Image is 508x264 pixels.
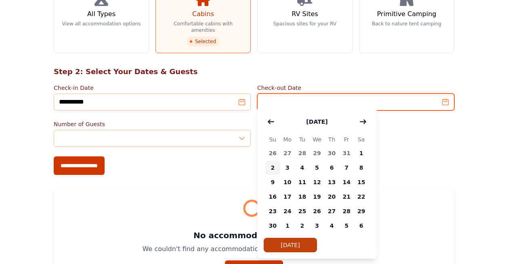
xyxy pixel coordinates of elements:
span: 7 [339,160,354,175]
span: 16 [265,189,280,204]
p: Spacious sites for your RV [273,21,336,27]
span: 20 [324,189,339,204]
span: 3 [280,160,295,175]
span: 6 [354,218,369,233]
span: 29 [310,146,325,160]
span: 27 [280,146,295,160]
span: 3 [310,218,325,233]
span: 5 [339,218,354,233]
span: 19 [310,189,325,204]
span: 26 [310,204,325,218]
span: 30 [324,146,339,160]
h3: All Types [87,9,115,19]
span: Sa [354,135,369,144]
button: [DATE] [264,238,317,252]
span: 1 [354,146,369,160]
span: Fr [339,135,354,144]
h3: No accommodations found [63,230,445,241]
span: Su [265,135,280,144]
span: 28 [295,146,310,160]
span: Mo [280,135,295,144]
label: Check-out Date [257,84,454,92]
span: 18 [295,189,310,204]
span: We [310,135,325,144]
span: 10 [280,175,295,189]
span: 27 [324,204,339,218]
p: Comfortable cabins with amenities [162,21,244,33]
span: 11 [295,175,310,189]
p: Back to nature tent camping [372,21,441,27]
span: 4 [295,160,310,175]
span: 12 [310,175,325,189]
p: We couldn't find any accommodations matching your search criteria. [63,244,445,254]
h2: Step 2: Select Your Dates & Guests [54,66,454,77]
span: 29 [354,204,369,218]
h3: Cabins [192,9,214,19]
h3: Primitive Camping [377,9,437,19]
label: Number of Guests [54,120,251,128]
span: 23 [265,204,280,218]
span: Selected [187,37,219,46]
span: 13 [324,175,339,189]
button: [DATE] [298,114,336,130]
p: View all accommodation options [62,21,141,27]
span: Tu [295,135,310,144]
span: 25 [295,204,310,218]
span: 17 [280,189,295,204]
span: Th [324,135,339,144]
span: 22 [354,189,369,204]
span: 5 [310,160,325,175]
span: 9 [265,175,280,189]
h3: RV Sites [292,9,318,19]
span: 8 [354,160,369,175]
span: 6 [324,160,339,175]
span: 31 [339,146,354,160]
span: 14 [339,175,354,189]
span: 26 [265,146,280,160]
span: 1 [280,218,295,233]
span: 4 [324,218,339,233]
span: 28 [339,204,354,218]
label: Check-in Date [54,84,251,92]
span: 30 [265,218,280,233]
span: 24 [280,204,295,218]
span: 21 [339,189,354,204]
span: 15 [354,175,369,189]
span: 2 [295,218,310,233]
span: 2 [265,160,280,175]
